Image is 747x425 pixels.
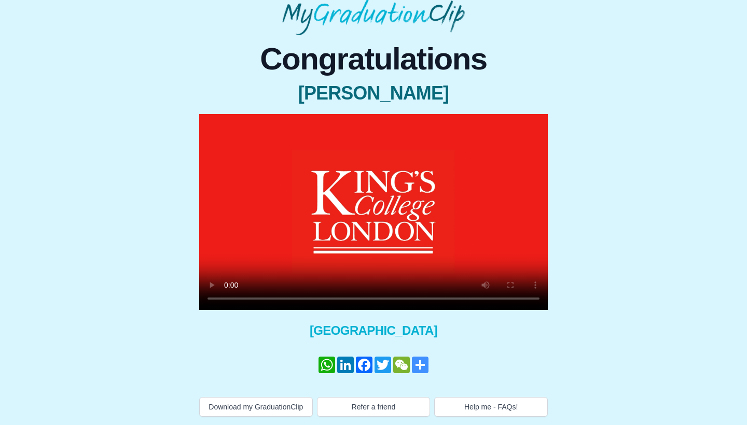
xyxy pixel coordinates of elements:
[374,357,392,373] a: Twitter
[434,397,548,417] button: Help me - FAQs!
[336,357,355,373] a: LinkedIn
[199,397,313,417] button: Download my GraduationClip
[317,397,431,417] button: Refer a friend
[411,357,430,373] a: Share
[199,322,548,339] span: [GEOGRAPHIC_DATA]
[317,357,336,373] a: WhatsApp
[355,357,374,373] a: Facebook
[199,44,548,75] span: Congratulations
[199,83,548,104] span: [PERSON_NAME]
[392,357,411,373] a: WeChat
